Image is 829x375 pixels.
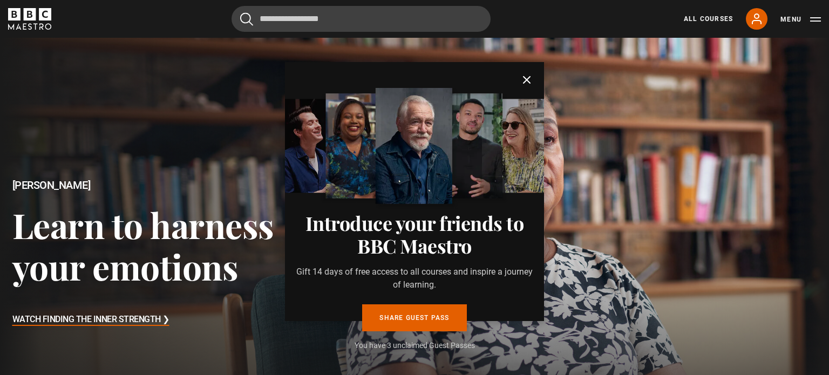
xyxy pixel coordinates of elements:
[8,8,51,30] svg: BBC Maestro
[12,179,332,192] h2: [PERSON_NAME]
[240,12,253,26] button: Submit the search query
[12,204,332,288] h3: Learn to harness your emotions
[362,304,466,331] a: Share guest pass
[12,312,169,328] h3: Watch Finding the Inner Strength ❯
[294,340,535,351] p: You have 3 unclaimed Guest Passes
[232,6,491,32] input: Search
[780,14,821,25] button: Toggle navigation
[684,14,733,24] a: All Courses
[294,265,535,291] p: Gift 14 days of free access to all courses and inspire a journey of learning.
[294,212,535,257] h3: Introduce your friends to BBC Maestro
